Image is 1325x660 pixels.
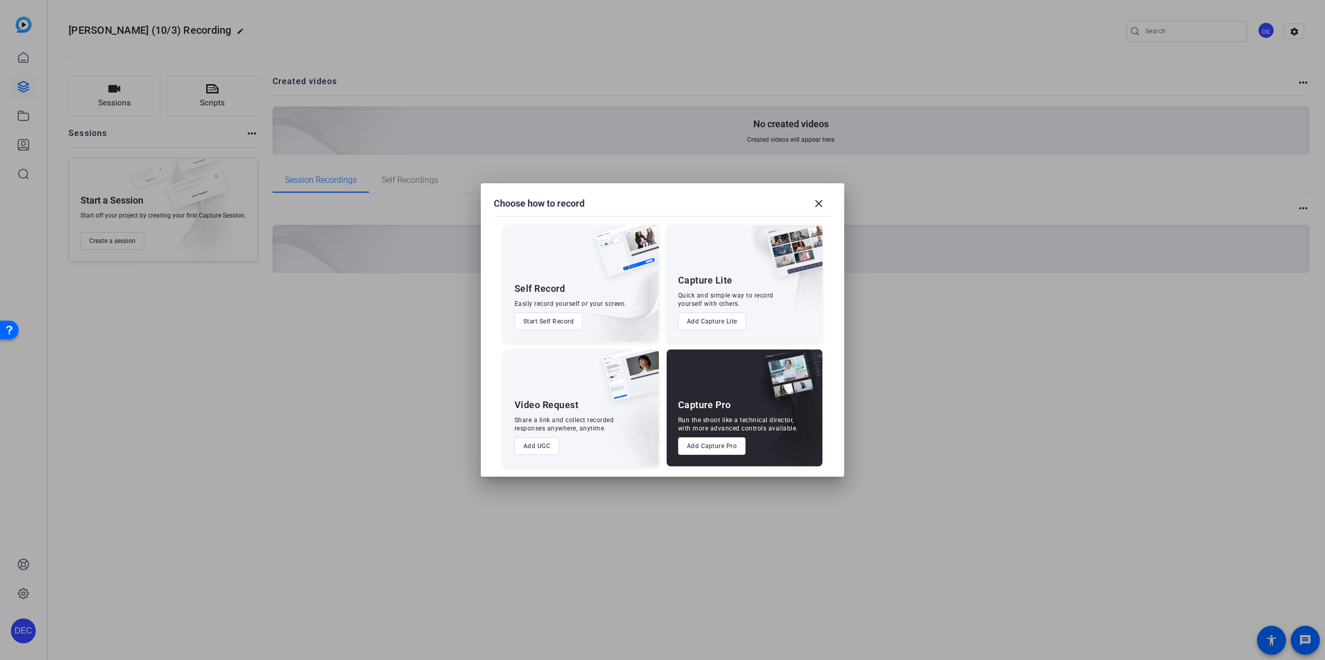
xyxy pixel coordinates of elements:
[599,382,659,466] img: embarkstudio-ugc-content.png
[678,416,798,433] div: Run the shoot like a technical director, with more advanced controls available.
[746,362,822,466] img: embarkstudio-capture-pro.png
[494,197,585,210] h1: Choose how to record
[515,282,565,295] div: Self Record
[587,225,659,287] img: self-record.png
[678,437,746,455] button: Add Capture Pro
[678,291,774,308] div: Quick and simple way to record yourself with others.
[515,437,560,455] button: Add UGC
[569,247,659,342] img: embarkstudio-self-record.png
[678,399,731,411] div: Capture Pro
[813,197,825,210] mat-icon: close
[729,225,822,329] img: embarkstudio-capture-lite.png
[515,313,583,330] button: Start Self Record
[594,349,659,412] img: ugc-content.png
[678,274,733,287] div: Capture Lite
[515,399,579,411] div: Video Request
[758,225,822,288] img: capture-lite.png
[515,416,614,433] div: Share a link and collect recorded responses anywhere, anytime.
[678,313,746,330] button: Add Capture Lite
[754,349,822,413] img: capture-pro.png
[515,300,627,308] div: Easily record yourself or your screen.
